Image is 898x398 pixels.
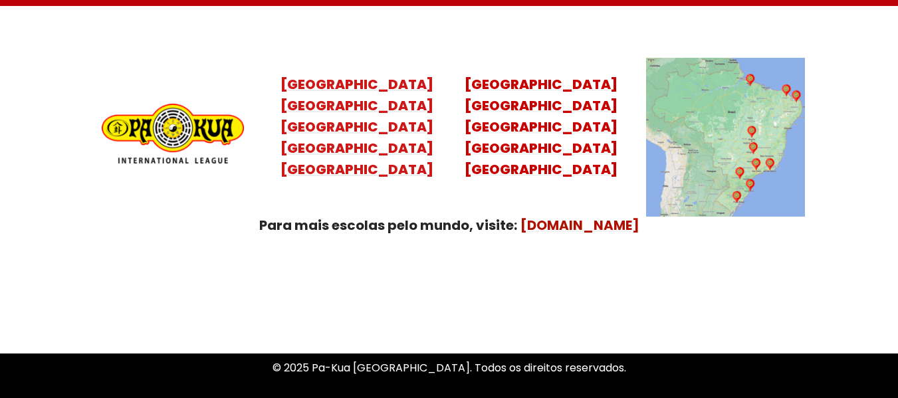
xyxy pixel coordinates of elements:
[281,96,433,179] mark: [GEOGRAPHIC_DATA] [GEOGRAPHIC_DATA] [GEOGRAPHIC_DATA] [GEOGRAPHIC_DATA]
[520,216,639,235] a: [DOMAIN_NAME]
[281,75,433,179] a: [GEOGRAPHIC_DATA][GEOGRAPHIC_DATA][GEOGRAPHIC_DATA][GEOGRAPHIC_DATA][GEOGRAPHIC_DATA]
[70,300,828,336] p: Uma Escola de conhecimentos orientais para toda a família. Foco, habilidade concentração, conquis...
[281,75,433,94] mark: [GEOGRAPHIC_DATA]
[259,216,517,235] strong: Para mais escolas pelo mundo, visite:
[465,75,617,179] a: [GEOGRAPHIC_DATA][GEOGRAPHIC_DATA][GEOGRAPHIC_DATA][GEOGRAPHIC_DATA][GEOGRAPHIC_DATA]
[70,359,828,377] p: © 2025 Pa-Kua [GEOGRAPHIC_DATA]. Todos os direitos reservados.
[465,118,617,179] mark: [GEOGRAPHIC_DATA] [GEOGRAPHIC_DATA] [GEOGRAPHIC_DATA]
[465,75,617,115] mark: [GEOGRAPHIC_DATA] [GEOGRAPHIC_DATA]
